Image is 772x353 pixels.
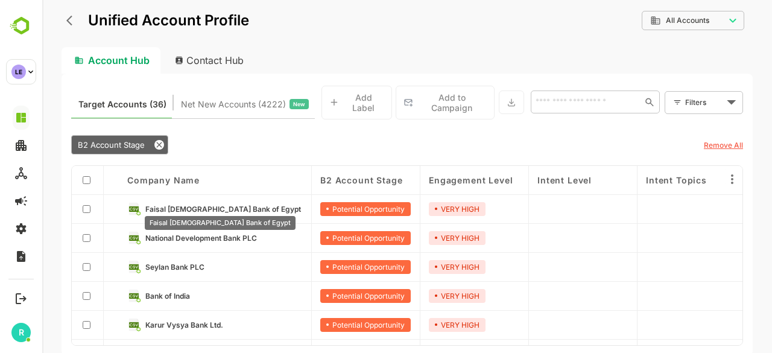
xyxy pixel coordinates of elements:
[643,96,682,109] div: Filters
[21,11,39,30] button: back
[353,86,452,119] button: Add to Campaign
[457,91,482,114] button: Export the selected data as CSV
[279,86,349,119] button: Add Label
[278,231,369,245] div: Potential Opportunity
[103,205,259,214] span: Faisal Islamic Bank of Egypt
[278,175,360,185] span: B2 Account Stage
[46,13,207,28] p: Unified Account Profile
[278,202,369,216] div: Potential Opportunity
[13,290,29,307] button: Logout
[624,16,667,25] span: All Accounts
[387,260,443,274] div: VERY HIGH
[278,318,369,332] div: Potential Opportunity
[662,141,701,150] u: Remove All
[6,14,37,37] img: BambooboxLogoMark.f1c84d78b4c51b1a7b5f700c9845e183.svg
[604,175,665,185] span: Intent Topics
[11,323,31,342] div: R
[387,289,443,303] div: VERY HIGH
[36,97,124,112] span: Target Accounts (36)
[29,135,126,154] div: B2 Account Stage
[387,175,470,185] span: Engagement Level
[495,175,549,185] span: Intent Level
[278,260,369,274] div: Potential Opportunity
[11,65,26,79] div: LE
[36,140,103,150] span: B2 Account Stage
[103,291,148,301] span: Bank of India
[251,97,263,112] span: New
[387,318,443,332] div: VERY HIGH
[123,47,212,74] div: Contact Hub
[19,47,118,74] div: Account Hub
[85,175,157,185] span: Company name
[642,89,701,115] div: Filters
[103,216,253,230] div: Faisal [DEMOGRAPHIC_DATA] Bank of Egypt
[103,262,162,272] span: Seylan Bank PLC
[103,234,215,243] span: National Development Bank PLC
[608,15,683,26] div: All Accounts
[600,9,702,33] div: All Accounts
[387,231,443,245] div: VERY HIGH
[387,202,443,216] div: VERY HIGH
[278,289,369,303] div: Potential Opportunity
[103,320,181,329] span: Karur Vysya Bank Ltd.
[139,97,244,112] span: Net New Accounts ( 4222 )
